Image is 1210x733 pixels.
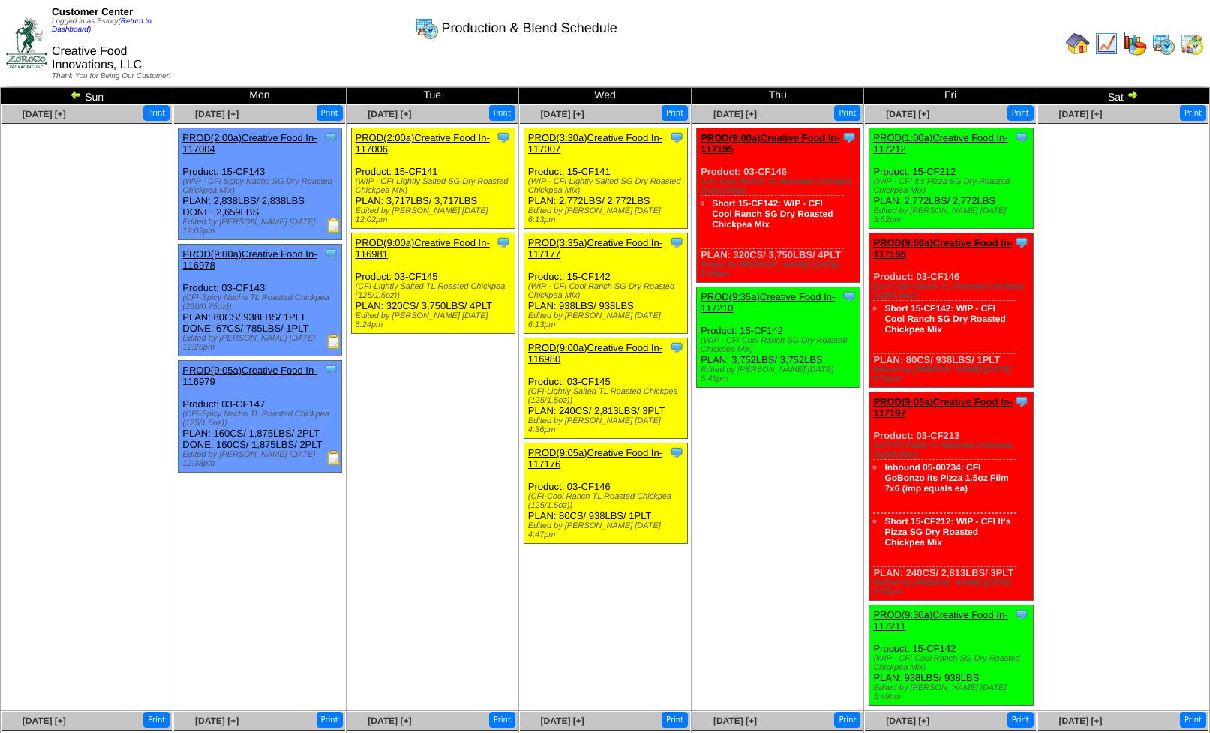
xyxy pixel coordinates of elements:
[701,260,860,278] div: Edited by [PERSON_NAME] [DATE] 6:45pm
[356,206,515,224] div: Edited by [PERSON_NAME] [DATE] 12:02pm
[528,311,687,329] div: Edited by [PERSON_NAME] [DATE] 6:13pm
[701,365,860,383] div: Edited by [PERSON_NAME] [DATE] 5:48pm
[317,712,343,728] button: Print
[669,445,684,460] img: Tooltip
[1007,105,1034,121] button: Print
[864,88,1037,104] td: Fri
[143,712,170,728] button: Print
[541,716,584,726] a: [DATE] [+]
[179,245,342,356] div: Product: 03-CF143 PLAN: 80CS / 938LBS / 1PLT DONE: 67CS / 785LBS / 1PLT
[182,132,317,155] a: PROD(2:00a)Creative Food In-117004
[873,132,1007,155] a: PROD(1:00a)Creative Food In-117212
[842,130,857,145] img: Tooltip
[873,206,1032,224] div: Edited by [PERSON_NAME] [DATE] 5:52pm
[182,177,341,195] div: (WIP - CFI Spicy Nacho SG Dry Roasted Chickpea Mix)
[356,282,515,300] div: (CFI-Lightly Salted TL Roasted Chickpea (125/1.5oz))
[524,128,687,229] div: Product: 15-CF141 PLAN: 2,772LBS / 2,772LBS
[1151,32,1175,56] img: calendarprod.gif
[1014,130,1029,145] img: Tooltip
[323,362,338,377] img: Tooltip
[442,20,617,36] span: Production & Blend Schedule
[524,338,687,439] div: Product: 03-CF145 PLAN: 240CS / 2,813LBS / 3PLT
[528,416,687,434] div: Edited by [PERSON_NAME] [DATE] 4:36pm
[368,109,411,119] a: [DATE] [+]
[528,177,687,195] div: (WIP - CFI Lightly Salted SG Dry Roasted Chickpea Mix)
[346,88,518,104] td: Tue
[182,410,341,428] div: (CFI-Spicy Nacho TL Roasted Chickpea (125/1.5oz))
[869,128,1033,229] div: Product: 15-CF212 PLAN: 2,772LBS / 2,772LBS
[23,109,66,119] a: [DATE] [+]
[834,712,860,728] button: Print
[6,18,47,68] img: ZoRoCo_Logo(Green%26Foil)%20jpg.webp
[873,365,1032,383] div: Edited by [PERSON_NAME] [DATE] 6:52pm
[1180,105,1206,121] button: Print
[356,237,490,260] a: PROD(9:00a)Creative Food In-116981
[528,237,662,260] a: PROD(3:35a)Creative Food In-117177
[195,109,239,119] a: [DATE] [+]
[351,233,515,334] div: Product: 03-CF145 PLAN: 320CS / 3,750LBS / 4PLT
[669,340,684,355] img: Tooltip
[869,392,1033,601] div: Product: 03-CF213 PLAN: 240CS / 2,813LBS / 3PLT
[1014,607,1029,622] img: Tooltip
[873,282,1032,300] div: (CFI-Cool Ranch TL Roasted Chickpea (125/1.5oz))
[873,578,1032,596] div: Edited by [PERSON_NAME] [DATE] 6:52pm
[873,237,1013,260] a: PROD(9:00a)Creative Food In-117196
[326,334,341,349] img: Production Report
[1058,109,1102,119] a: [DATE] [+]
[356,311,515,329] div: Edited by [PERSON_NAME] [DATE] 6:24pm
[1,88,173,104] td: Sun
[496,235,511,250] img: Tooltip
[884,462,1008,494] a: Inbound 05-00734: CFI GoBonzo Its Pizza 1.5oz Film 7x6 (imp equals ea)
[1014,394,1029,409] img: Tooltip
[884,516,1010,548] a: Short 15-CF212: WIP - CFI It's Pizza SG Dry Roasted Chickpea Mix
[886,109,929,119] a: [DATE] [+]
[669,235,684,250] img: Tooltip
[1123,32,1147,56] img: graph.gif
[1007,712,1034,728] button: Print
[182,293,341,311] div: (CFI-Spicy Nacho TL Roasted Chickpea (250/0.75oz))
[179,361,342,473] div: Product: 03-CF147 PLAN: 160CS / 1,875LBS / 2PLT DONE: 160CS / 1,875LBS / 2PLT
[886,716,929,726] a: [DATE] [+]
[884,303,1005,335] a: Short 15-CF142: WIP - CFI Cool Ranch SG Dry Roasted Chickpea Mix
[326,450,341,465] img: Production Report
[528,387,687,405] div: (CFI-Lightly Salted TL Roasted Chickpea (125/1.5oz))
[173,88,346,104] td: Mon
[182,334,341,352] div: Edited by [PERSON_NAME] [DATE] 12:26pm
[1094,32,1118,56] img: line_graph.gif
[701,177,860,195] div: (CFI-Cool Ranch TL Roasted Chickpea (125/1.5oz))
[713,716,757,726] a: [DATE] [+]
[179,128,342,240] div: Product: 15-CF143 PLAN: 2,838LBS / 2,838LBS DONE: 2,659LBS
[52,6,133,17] span: Customer Center
[356,132,490,155] a: PROD(2:00a)Creative Food In-117006
[873,396,1013,419] a: PROD(9:05a)Creative Food In-117197
[873,441,1032,459] div: (CFI-It's Pizza TL Roasted Chickpea (125/1.5oz))
[873,683,1032,701] div: Edited by [PERSON_NAME] [DATE] 5:49pm
[489,105,515,121] button: Print
[52,72,171,80] span: Thank You for Being Our Customer!
[323,130,338,145] img: Tooltip
[528,132,662,155] a: PROD(3:30a)Creative Food In-117007
[528,342,662,365] a: PROD(9:00a)Creative Food In-116980
[23,716,66,726] span: [DATE] [+]
[52,17,152,34] span: Logged in as Sstory
[143,105,170,121] button: Print
[697,287,860,388] div: Product: 15-CF142 PLAN: 3,752LBS / 3,752LBS
[528,447,662,470] a: PROD(9:05a)Creative Food In-117176
[52,17,152,34] a: (Return to Dashboard)
[662,105,688,121] button: Print
[489,712,515,728] button: Print
[182,248,317,271] a: PROD(9:00a)Creative Food In-116978
[713,109,757,119] a: [DATE] [+]
[195,716,239,726] a: [DATE] [+]
[182,365,317,387] a: PROD(9:05a)Creative Food In-116979
[317,105,343,121] button: Print
[712,198,833,230] a: Short 15-CF142: WIP - CFI Cool Ranch SG Dry Roasted Chickpea Mix
[524,443,687,544] div: Product: 03-CF146 PLAN: 80CS / 938LBS / 1PLT
[842,289,857,304] img: Tooltip
[541,109,584,119] a: [DATE] [+]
